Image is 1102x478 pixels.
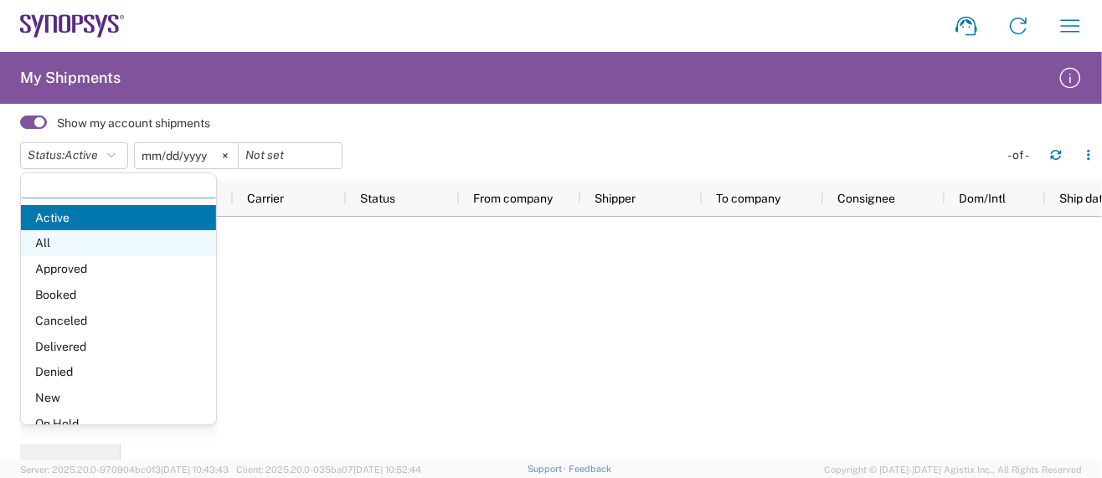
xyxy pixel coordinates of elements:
[824,462,1082,477] span: Copyright © [DATE]-[DATE] Agistix Inc., All Rights Reserved
[21,282,216,308] span: Booked
[20,465,229,475] span: Server: 2025.20.0-970904bc0f3
[21,256,216,282] span: Approved
[21,205,216,231] span: Active
[528,464,569,474] a: Support
[236,465,421,475] span: Client: 2025.20.0-035ba07
[135,143,238,168] input: Not set
[20,68,121,88] h2: My Shipments
[21,411,216,437] span: On Hold
[21,230,216,256] span: All
[959,192,1006,205] span: Dom/Intl
[353,465,421,475] span: [DATE] 10:52:44
[1007,147,1037,162] div: - of -
[247,192,284,205] span: Carrier
[57,116,210,131] label: Show my account shipments
[716,192,780,205] span: To company
[21,385,216,411] span: New
[360,192,395,205] span: Status
[21,359,216,385] span: Denied
[21,334,216,360] span: Delivered
[161,465,229,475] span: [DATE] 10:43:43
[837,192,895,205] span: Consignee
[569,464,611,474] a: Feedback
[64,148,98,162] span: Active
[473,192,553,205] span: From company
[595,192,636,205] span: Shipper
[21,308,216,334] span: Canceled
[20,142,128,169] button: Status:Active
[239,143,342,168] input: Not set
